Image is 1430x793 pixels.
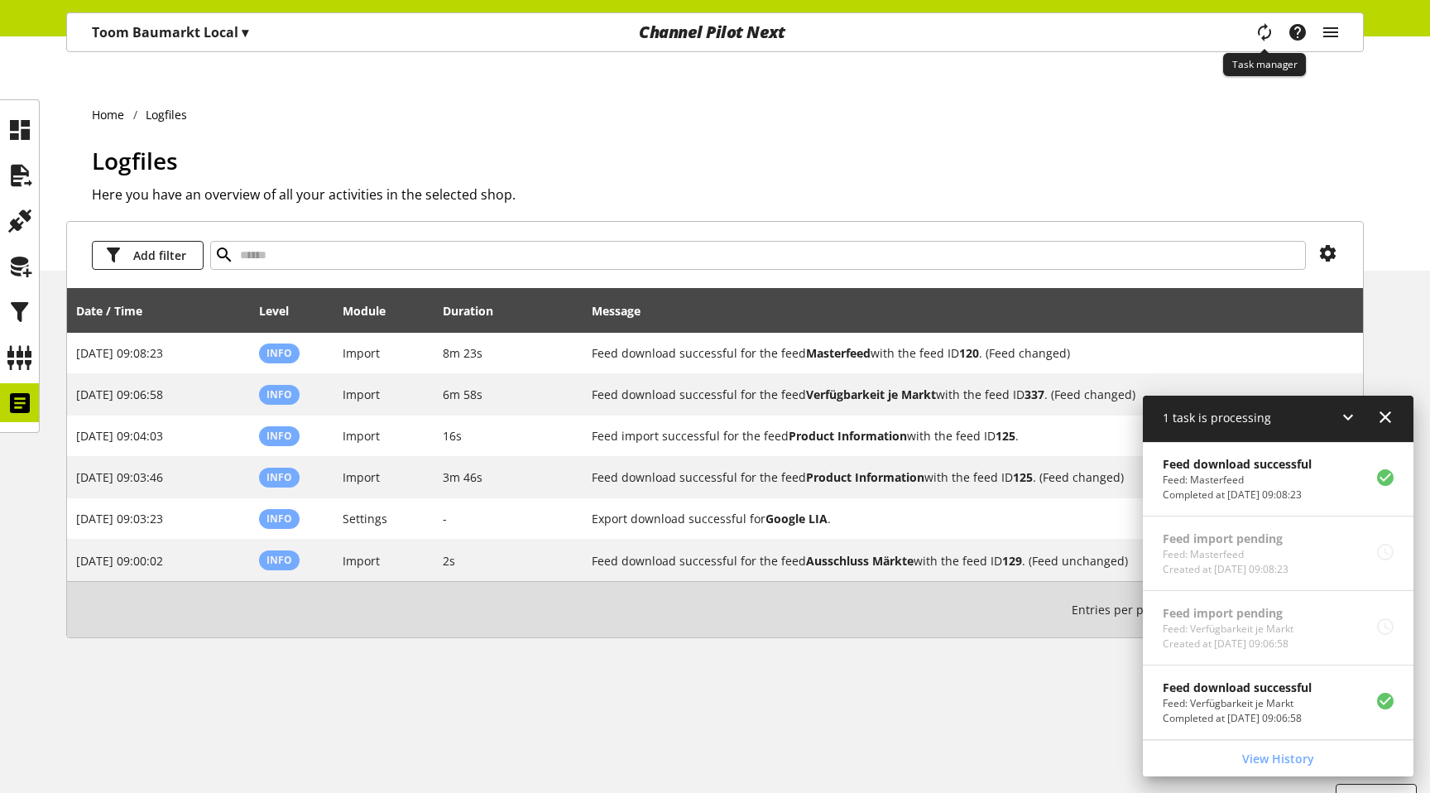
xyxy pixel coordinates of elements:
[92,241,204,270] button: Add filter
[806,553,914,569] b: Ausschluss Märkte
[1143,666,1413,739] a: Feed download successfulFeed: Verfügbarkeit je MarktCompleted at [DATE] 09:06:58
[266,553,292,567] span: Info
[76,428,163,444] span: [DATE] 09:04:03
[996,428,1015,444] b: 125
[266,429,292,443] span: Info
[1163,455,1312,473] p: Feed download successful
[266,512,292,526] span: Info
[343,511,387,526] span: Settings
[765,511,828,526] b: Google LIA
[259,302,305,320] div: Level
[266,346,292,360] span: Info
[1013,469,1033,485] b: 125
[343,387,380,402] span: Import
[806,469,924,485] b: Product Information
[443,345,482,361] span: 8m 23s
[1163,696,1312,711] p: Feed: Verfügbarkeit je Markt
[242,23,248,41] span: ▾
[76,553,163,569] span: [DATE] 09:00:02
[343,428,380,444] span: Import
[66,12,1364,52] nav: main navigation
[92,145,178,176] span: Logfiles
[443,553,455,569] span: 2s
[592,294,1354,327] div: Message
[1242,750,1314,767] span: View History
[92,185,1364,204] h2: Here you have an overview of all your activities in the selected shop.
[592,386,1323,403] h2: Feed download successful for the feed Verfügbarkeit je Markt with the feed ID 337. (Feed changed)
[1163,410,1271,425] span: 1 task is processing
[76,302,159,320] div: Date / Time
[443,387,482,402] span: 6m 58s
[76,469,163,485] span: [DATE] 09:03:46
[266,387,292,401] span: Info
[1146,744,1410,773] a: View History
[343,469,380,485] span: Import
[789,428,907,444] b: Product Information
[92,22,248,42] p: Toom Baumarkt Local
[343,553,380,569] span: Import
[592,552,1323,570] h2: Feed download successful for the feed Ausschluss Märkte with the feed ID 129. (Feed unchanged)
[1163,711,1312,726] p: Completed at Oct 13, 2025, 09:06:58
[76,511,163,526] span: [DATE] 09:03:23
[1223,53,1306,76] div: Task manager
[1143,442,1413,516] a: Feed download successfulFeed: MasterfeedCompleted at [DATE] 09:08:23
[959,345,979,361] b: 120
[806,387,936,402] b: Verfügbarkeit je Markt
[343,302,402,320] div: Module
[1163,473,1312,488] p: Feed: Masterfeed
[76,345,163,361] span: [DATE] 09:08:23
[133,247,186,264] span: Add filter
[443,302,510,320] div: Duration
[76,387,163,402] span: [DATE] 09:06:58
[443,428,462,444] span: 16s
[1072,601,1170,618] span: Entries per page
[806,345,871,361] b: Masterfeed
[1072,595,1264,624] small: 1-6 / 6
[343,345,380,361] span: Import
[592,427,1323,445] h2: Feed import successful for the feed Product Information with the feed ID 125.
[1163,679,1312,696] p: Feed download successful
[1002,553,1022,569] b: 129
[443,469,482,485] span: 3m 46s
[592,510,1323,527] h2: Export download successful for Google LIA.
[1163,488,1312,502] p: Completed at Oct 13, 2025, 09:08:23
[1025,387,1044,402] b: 337
[592,344,1323,362] h2: Feed download successful for the feed Masterfeed with the feed ID 120. (Feed changed)
[92,106,133,123] a: Home
[266,470,292,484] span: Info
[592,469,1323,486] h2: Feed download successful for the feed Product Information with the feed ID 125. (Feed changed)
